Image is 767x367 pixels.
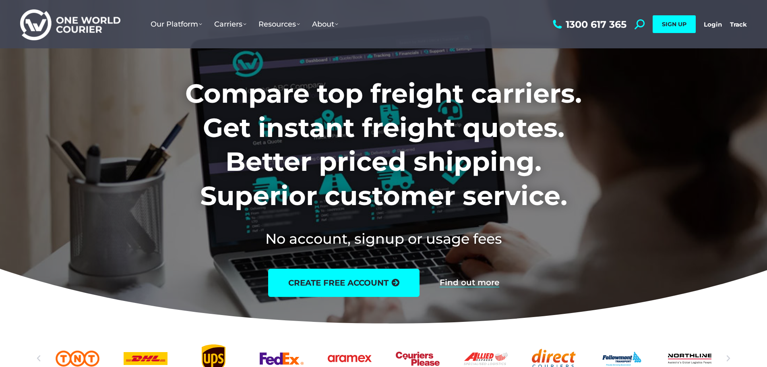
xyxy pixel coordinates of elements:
span: Our Platform [151,20,202,29]
a: Resources [252,12,306,37]
h2: No account, signup or usage fees [132,229,635,249]
img: One World Courier [20,8,120,41]
a: SIGN UP [653,15,696,33]
a: Find out more [440,278,499,287]
a: Our Platform [145,12,208,37]
a: Track [730,21,747,28]
h1: Compare top freight carriers. Get instant freight quotes. Better priced shipping. Superior custom... [132,77,635,213]
span: SIGN UP [662,21,686,28]
a: Carriers [208,12,252,37]
span: Resources [258,20,300,29]
a: Login [704,21,722,28]
a: About [306,12,344,37]
a: 1300 617 365 [551,19,626,29]
span: Carriers [214,20,246,29]
a: create free account [268,269,420,297]
span: About [312,20,338,29]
